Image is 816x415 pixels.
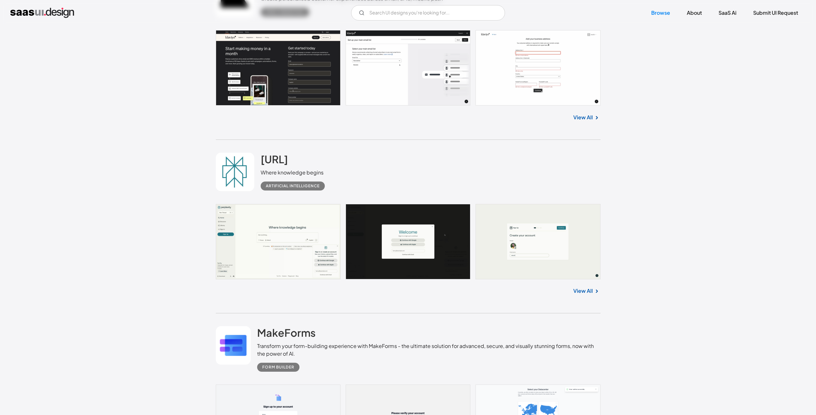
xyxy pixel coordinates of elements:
div: Where knowledge begins [261,169,330,176]
a: View All [573,114,593,121]
input: Search UI designs you're looking for... [351,5,505,21]
form: Email Form [351,5,505,21]
a: [URL] [261,153,288,169]
div: Artificial Intelligence [266,182,320,190]
a: View All [573,287,593,295]
div: Transform your form-building experience with MakeForms - the ultimate solution for advanced, secu... [257,342,600,358]
a: home [10,8,74,18]
a: MakeForms [257,326,315,342]
a: Browse [644,6,678,20]
a: About [679,6,710,20]
div: Form Builder [262,363,294,371]
h2: MakeForms [257,326,315,339]
a: SaaS Ai [711,6,744,20]
a: Submit UI Request [745,6,806,20]
h2: [URL] [261,153,288,165]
